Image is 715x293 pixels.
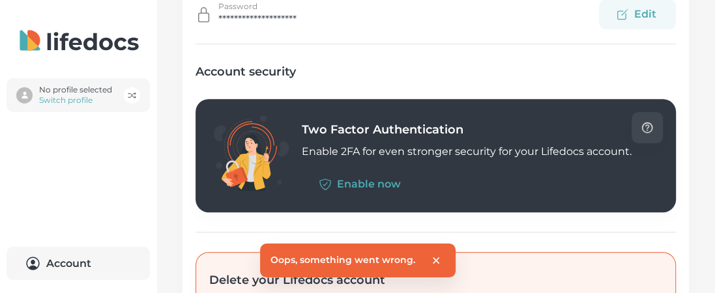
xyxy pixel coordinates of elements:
p: Enable 2FA for even stronger security for your Lifedocs account. [302,144,632,160]
button: close [427,251,445,270]
button: No profile selectedSwitch profile [7,78,150,112]
button: Account [7,247,150,280]
button: Enable now [302,169,420,199]
h4: Two Factor Authentication [302,122,632,137]
p: Oops, something went wrong. [270,253,415,268]
h4: Account security [196,64,676,79]
p: No profile selected [39,85,112,95]
p: Password [218,1,297,12]
p: Switch profile [39,95,112,105]
h4: Delete your Lifedocs account [209,272,662,288]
